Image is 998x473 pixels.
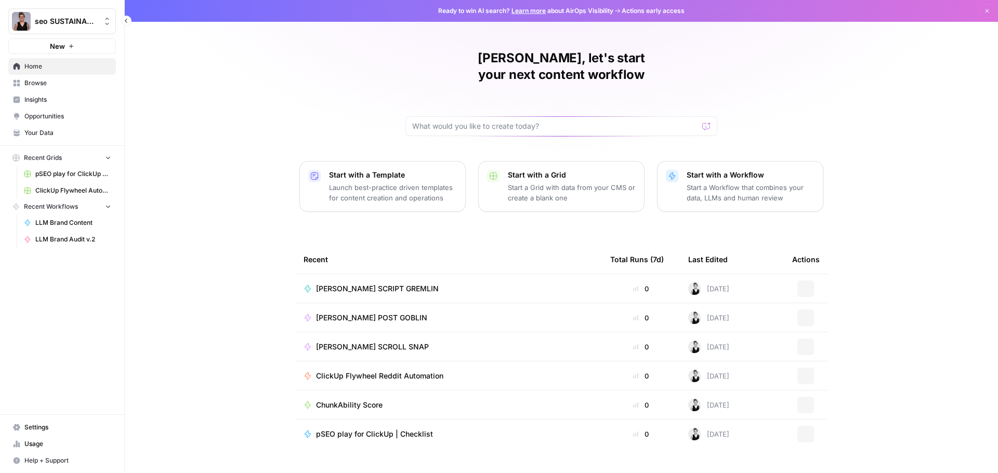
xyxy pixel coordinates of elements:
[610,400,672,410] div: 0
[24,439,111,449] span: Usage
[511,7,546,15] a: Learn more
[304,283,594,294] a: [PERSON_NAME] SCRIPT GREMLIN
[304,313,594,323] a: [PERSON_NAME] POST GOBLIN
[610,313,672,323] div: 0
[24,112,111,121] span: Opportunities
[24,128,111,138] span: Your Data
[12,12,31,31] img: seo SUSTAINABLE Logo
[405,50,717,83] h1: [PERSON_NAME], let's start your next content workflow
[8,8,116,34] button: Workspace: seo SUSTAINABLE
[657,161,823,212] button: Start with a WorkflowStart a Workflow that combines your data, LLMs and human review
[19,182,116,199] a: ClickUp Flywheel Automation Grid for Reddit
[687,170,815,180] p: Start with a Workflow
[304,371,594,381] a: ClickUp Flywheel Reddit Automation
[304,245,594,274] div: Recent
[508,170,636,180] p: Start with a Grid
[412,121,698,131] input: What would you like to create today?
[688,428,701,440] img: h8l4ltxike1rxd1o33hfkolo5n5x
[792,245,820,274] div: Actions
[688,282,729,295] div: [DATE]
[622,6,685,16] span: Actions early access
[8,108,116,125] a: Opportunities
[610,342,672,352] div: 0
[24,153,62,163] span: Recent Grids
[8,75,116,91] a: Browse
[688,428,729,440] div: [DATE]
[316,283,439,294] span: [PERSON_NAME] SCRIPT GREMLIN
[8,91,116,108] a: Insights
[688,370,729,382] div: [DATE]
[8,199,116,214] button: Recent Workflows
[19,166,116,182] a: pSEO play for ClickUp Grid
[8,58,116,75] a: Home
[35,235,111,244] span: LLM Brand Audit v.2
[316,342,429,352] span: [PERSON_NAME] SCROLL SNAP
[304,400,594,410] a: ChunkAbility Score
[610,283,672,294] div: 0
[8,436,116,452] a: Usage
[688,370,701,382] img: h8l4ltxike1rxd1o33hfkolo5n5x
[316,371,443,381] span: ClickUp Flywheel Reddit Automation
[50,41,65,51] span: New
[24,456,111,465] span: Help + Support
[508,182,636,203] p: Start a Grid with data from your CMS or create a blank one
[35,169,111,179] span: pSEO play for ClickUp Grid
[8,38,116,54] button: New
[688,341,701,353] img: h8l4ltxike1rxd1o33hfkolo5n5x
[438,6,613,16] span: Ready to win AI search? about AirOps Visibility
[24,78,111,88] span: Browse
[24,95,111,104] span: Insights
[688,399,701,411] img: h8l4ltxike1rxd1o33hfkolo5n5x
[8,150,116,166] button: Recent Grids
[478,161,645,212] button: Start with a GridStart a Grid with data from your CMS or create a blank one
[24,423,111,432] span: Settings
[35,186,111,195] span: ClickUp Flywheel Automation Grid for Reddit
[610,371,672,381] div: 0
[19,231,116,248] a: LLM Brand Audit v.2
[8,452,116,469] button: Help + Support
[688,399,729,411] div: [DATE]
[316,313,427,323] span: [PERSON_NAME] POST GOBLIN
[688,282,701,295] img: h8l4ltxike1rxd1o33hfkolo5n5x
[688,245,728,274] div: Last Edited
[610,429,672,439] div: 0
[24,202,78,211] span: Recent Workflows
[19,214,116,231] a: LLM Brand Content
[329,182,457,203] p: Launch best-practice driven templates for content creation and operations
[316,429,433,439] span: pSEO play for ClickUp | Checklist
[316,400,383,410] span: ChunkAbility Score
[304,429,594,439] a: pSEO play for ClickUp | Checklist
[8,125,116,141] a: Your Data
[329,170,457,180] p: Start with a Template
[688,312,701,324] img: h8l4ltxike1rxd1o33hfkolo5n5x
[687,182,815,203] p: Start a Workflow that combines your data, LLMs and human review
[688,312,729,324] div: [DATE]
[8,419,116,436] a: Settings
[35,16,98,26] span: seo SUSTAINABLE
[610,245,664,274] div: Total Runs (7d)
[304,342,594,352] a: [PERSON_NAME] SCROLL SNAP
[35,218,111,227] span: LLM Brand Content
[299,161,466,212] button: Start with a TemplateLaunch best-practice driven templates for content creation and operations
[24,62,111,71] span: Home
[688,341,729,353] div: [DATE]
